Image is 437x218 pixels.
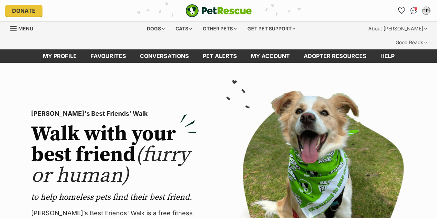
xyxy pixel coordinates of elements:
a: Favourites [396,5,407,16]
a: Help [373,49,401,63]
a: conversations [133,49,196,63]
a: PetRescue [186,4,252,17]
a: Menu [10,22,38,34]
button: My account [421,5,432,16]
p: [PERSON_NAME]'s Best Friends' Walk [31,109,197,119]
img: logo-e224e6f780fb5917bec1dbf3a21bbac754714ae5b6737aabdf751b685950b380.svg [186,4,252,17]
span: (furry or human) [31,142,190,189]
a: Favourites [84,49,133,63]
div: About [PERSON_NAME] [363,22,432,36]
div: Get pet support [243,22,300,36]
img: chat-41dd97257d64d25036548639549fe6c8038ab92f7586957e7f3b1b290dea8141.svg [410,7,418,14]
ul: Account quick links [396,5,432,16]
a: Pet alerts [196,49,244,63]
div: Good Reads [391,36,432,49]
a: Donate [5,5,42,17]
a: Conversations [408,5,419,16]
div: Cats [171,22,197,36]
span: Menu [18,26,33,31]
div: Other pets [198,22,241,36]
a: Adopter resources [297,49,373,63]
a: My account [244,49,297,63]
p: to help homeless pets find their best friend. [31,192,197,203]
div: T“PP [423,7,430,14]
h2: Walk with your best friend [31,124,197,186]
a: My profile [36,49,84,63]
div: Dogs [142,22,170,36]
